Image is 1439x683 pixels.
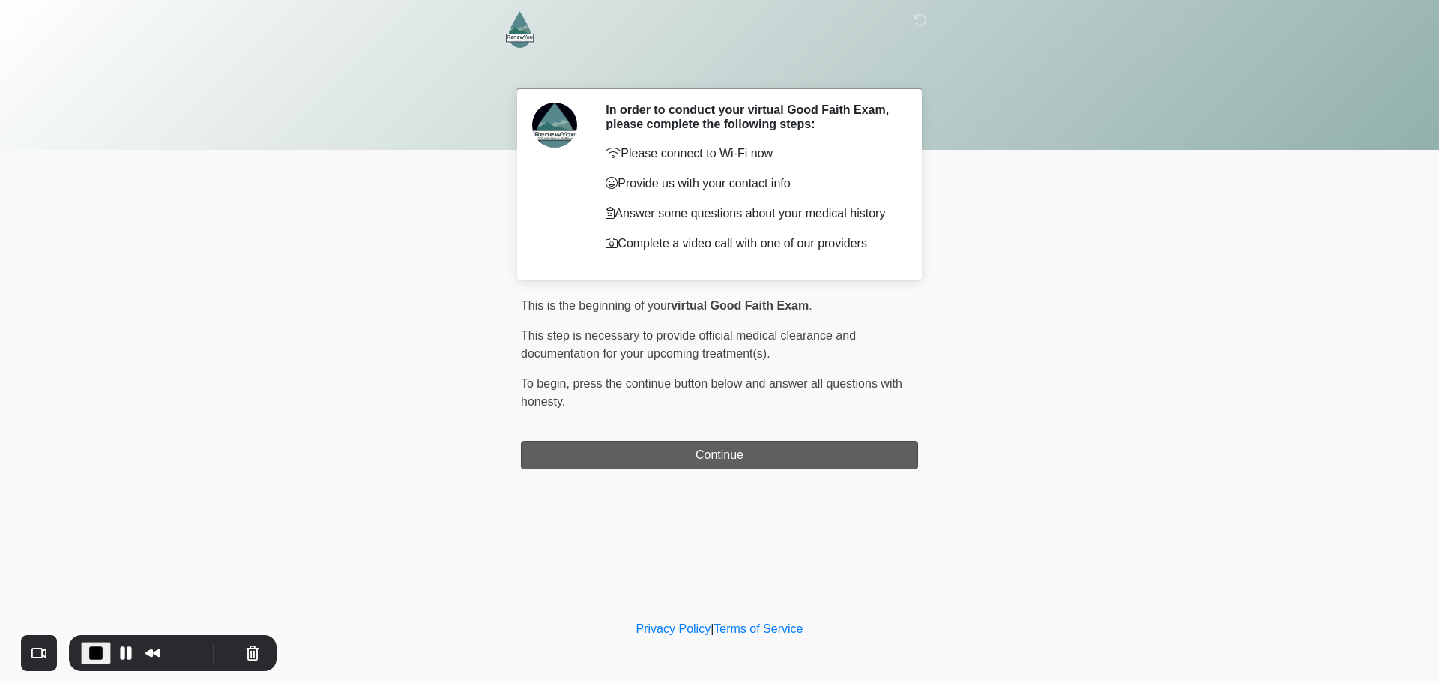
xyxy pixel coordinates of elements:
[532,103,577,148] img: Agent Avatar
[606,205,896,223] p: Answer some questions about your medical history
[671,299,809,312] strong: virtual Good Faith Exam
[521,329,856,360] span: This step is necessary to provide official medical clearance and documentation for your upcoming ...
[711,622,714,635] a: |
[606,235,896,253] p: Complete a video call with one of our providers
[506,11,534,48] img: RenewYou IV Hydration and Wellness Logo
[521,441,918,469] button: Continue
[809,299,812,312] span: .
[521,377,902,408] span: press the continue button below and answer all questions with honesty.
[636,622,711,635] a: Privacy Policy
[521,377,573,390] span: To begin,
[714,622,803,635] a: Terms of Service
[606,103,896,131] h2: In order to conduct your virtual Good Faith Exam, please complete the following steps:
[521,299,671,312] span: This is the beginning of your
[510,54,929,82] h1: ‎ ‎ ‎
[606,175,896,193] p: Provide us with your contact info
[606,145,896,163] p: Please connect to Wi-Fi now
